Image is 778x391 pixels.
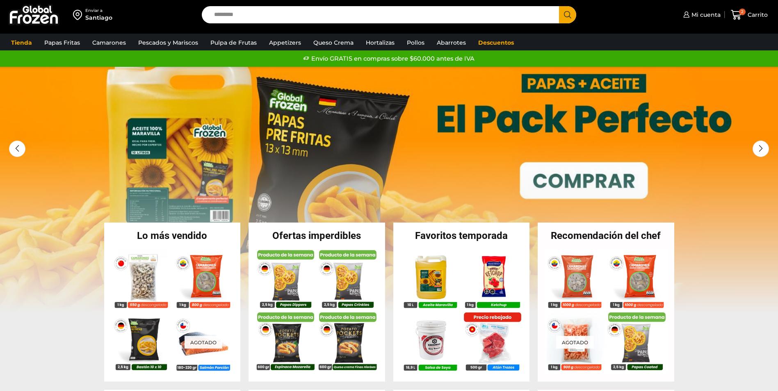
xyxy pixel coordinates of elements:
[85,14,112,22] div: Santiago
[559,6,576,23] button: Search button
[265,35,305,50] a: Appetizers
[433,35,470,50] a: Abarrotes
[538,231,674,241] h2: Recomendación del chef
[739,9,746,15] span: 2
[184,336,222,349] p: Agotado
[206,35,261,50] a: Pulpa de Frutas
[729,5,770,25] a: 2 Carrito
[681,7,721,23] a: Mi cuenta
[689,11,721,19] span: Mi cuenta
[393,231,530,241] h2: Favoritos temporada
[88,35,130,50] a: Camarones
[7,35,36,50] a: Tienda
[362,35,399,50] a: Hortalizas
[40,35,84,50] a: Papas Fritas
[403,35,429,50] a: Pollos
[474,35,518,50] a: Descuentos
[249,231,385,241] h2: Ofertas imperdibles
[309,35,358,50] a: Queso Crema
[104,231,241,241] h2: Lo más vendido
[85,8,112,14] div: Enviar a
[746,11,768,19] span: Carrito
[556,336,594,349] p: Agotado
[73,8,85,22] img: address-field-icon.svg
[134,35,202,50] a: Pescados y Mariscos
